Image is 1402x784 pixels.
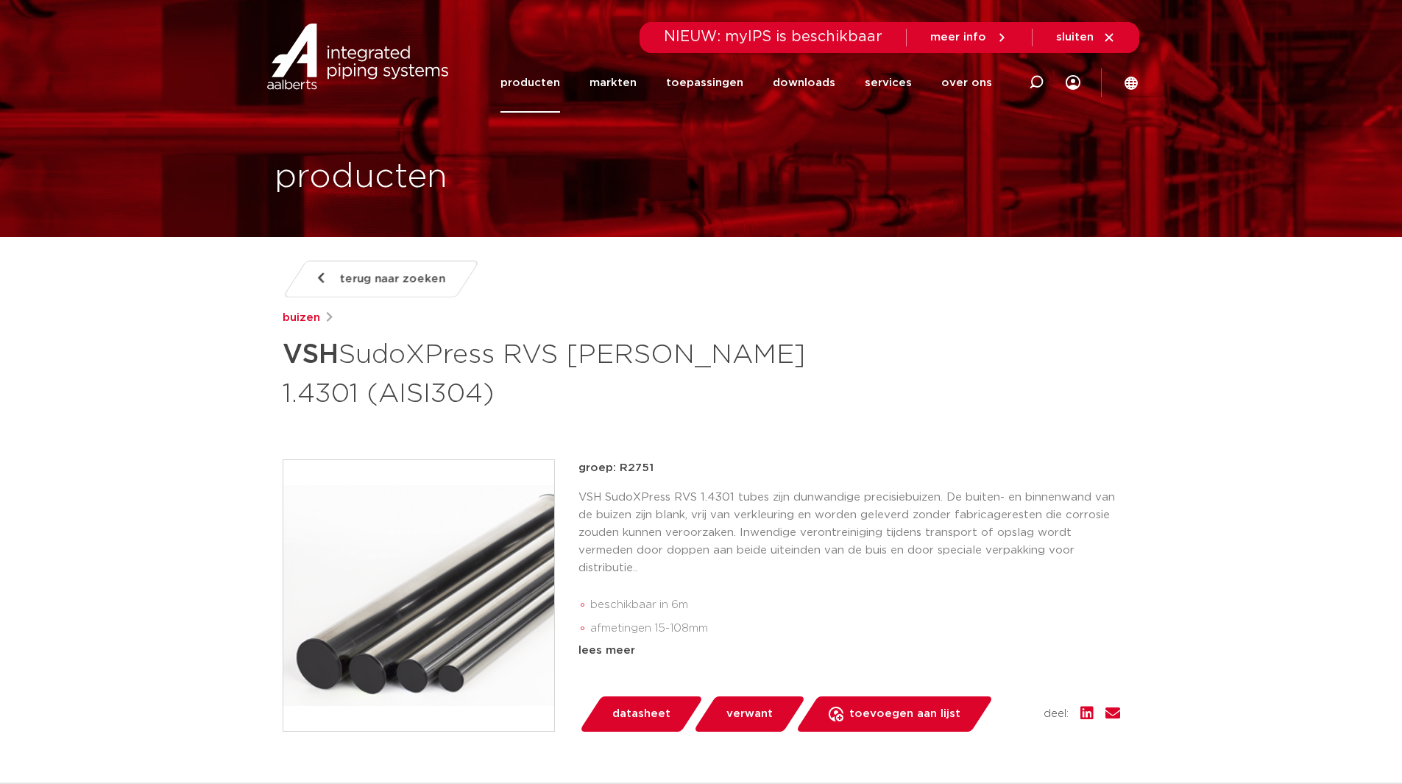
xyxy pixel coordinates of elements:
[283,309,320,327] a: buizen
[578,696,704,732] a: datasheet
[1044,705,1069,723] span: deel:
[666,53,743,113] a: toepassingen
[1056,32,1094,43] span: sluiten
[590,593,1120,617] li: beschikbaar in 6m
[340,267,445,291] span: terug naar zoeken
[1056,31,1116,44] a: sluiten
[849,702,960,726] span: toevoegen aan lijst
[590,617,1120,640] li: afmetingen 15-108mm
[275,154,447,201] h1: producten
[693,696,806,732] a: verwant
[590,53,637,113] a: markten
[578,489,1120,577] p: VSH SudoXPress RVS 1.4301 tubes zijn dunwandige precisiebuizen. De buiten- en binnenwand van de b...
[578,459,1120,477] p: groep: R2751
[612,702,670,726] span: datasheet
[930,31,1008,44] a: meer info
[773,53,835,113] a: downloads
[500,53,560,113] a: producten
[1066,53,1080,113] div: my IPS
[283,342,339,368] strong: VSH
[726,702,773,726] span: verwant
[500,53,992,113] nav: Menu
[941,53,992,113] a: over ons
[578,642,1120,660] div: lees meer
[664,29,882,44] span: NIEUW: myIPS is beschikbaar
[283,460,554,731] img: Product Image for VSH SudoXPress RVS buis 1.4301 (AISI304)
[283,333,835,412] h1: SudoXPress RVS [PERSON_NAME] 1.4301 (AISI304)
[930,32,986,43] span: meer info
[282,261,479,297] a: terug naar zoeken
[865,53,912,113] a: services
